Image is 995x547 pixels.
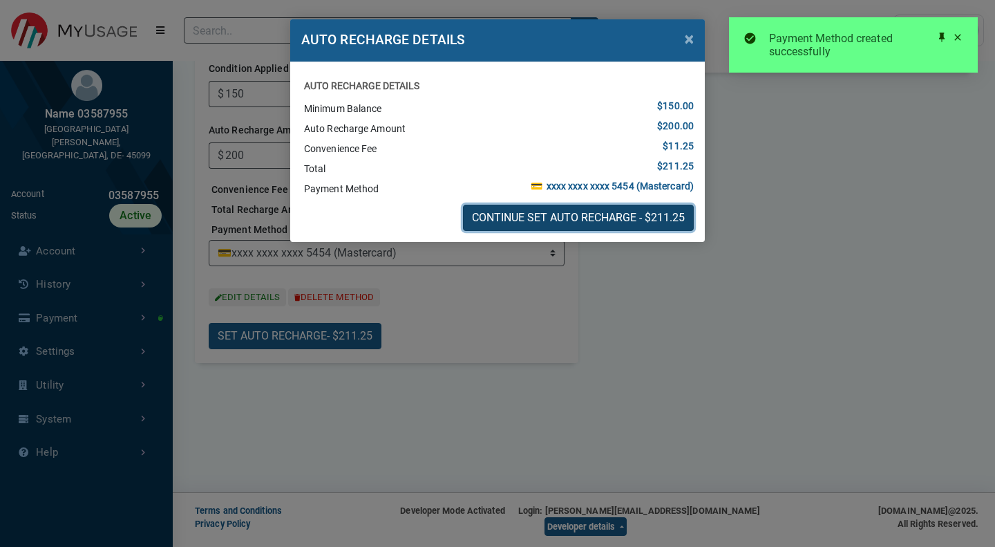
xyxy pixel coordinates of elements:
div: $211.25 [657,159,694,179]
div: Close [952,32,963,43]
div: Payment Method [301,179,381,199]
button: Close [674,19,705,58]
div: Pin [936,32,947,43]
button: CONTINUE SET AUTO RECHARGE - $211.25 [463,205,694,231]
div: Minimum Balance [301,99,385,119]
span: × [685,29,694,48]
div: $11.25 [663,139,694,159]
span: Payment Method created successfully [769,32,893,58]
div: Auto Recharge Amount [301,119,408,139]
div: $200.00 [657,119,694,139]
h2: AUTO RECHARGE DETAILS [301,30,465,50]
div: Convenience Fee [301,139,380,159]
div: 💳 xxxx xxxx xxxx 5454 (Mastercard) [531,179,694,199]
div: AUTO RECHARGE DETAILS [301,73,694,99]
div: Total [301,159,329,179]
div: $150.00 [657,99,694,119]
